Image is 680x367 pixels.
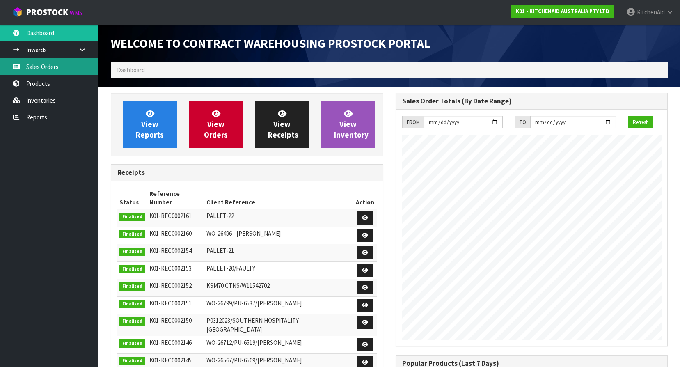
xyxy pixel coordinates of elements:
[119,282,145,291] span: Finalised
[189,101,243,148] a: ViewOrders
[628,116,653,129] button: Refresh
[206,339,302,346] span: WO-26712/PU-6519/[PERSON_NAME]
[12,7,23,17] img: cube-alt.png
[515,116,530,129] div: TO
[123,101,177,148] a: ViewReports
[119,300,145,308] span: Finalised
[402,97,662,105] h3: Sales Order Totals (By Date Range)
[149,356,192,364] span: K01-REC0002145
[255,101,309,148] a: ViewReceipts
[119,357,145,365] span: Finalised
[119,248,145,256] span: Finalised
[149,229,192,237] span: K01-REC0002160
[149,339,192,346] span: K01-REC0002146
[354,187,376,209] th: Action
[516,8,609,15] strong: K01 - KITCHENAID AUSTRALIA PTY LTD
[268,109,298,140] span: View Receipts
[147,187,205,209] th: Reference Number
[206,212,234,220] span: PALLET-22
[119,265,145,273] span: Finalised
[206,282,270,289] span: KSM70 CTNS/W11542702
[111,36,430,51] span: Welcome to Contract Warehousing ProStock Portal
[206,229,281,237] span: WO-26496 - [PERSON_NAME]
[206,299,302,307] span: WO-26799/PU-6537/[PERSON_NAME]
[206,264,255,272] span: PALLET-20/FAULTY
[119,230,145,239] span: Finalised
[119,339,145,348] span: Finalised
[149,317,192,324] span: K01-REC0002150
[149,264,192,272] span: K01-REC0002153
[206,356,302,364] span: WO-26567/PU-6509/[PERSON_NAME]
[204,109,228,140] span: View Orders
[402,116,424,129] div: FROM
[149,212,192,220] span: K01-REC0002161
[149,282,192,289] span: K01-REC0002152
[117,169,377,177] h3: Receipts
[204,187,354,209] th: Client Reference
[117,187,147,209] th: Status
[149,247,192,255] span: K01-REC0002154
[26,7,68,18] span: ProStock
[70,9,82,17] small: WMS
[117,66,145,74] span: Dashboard
[206,247,234,255] span: PALLET-21
[136,109,164,140] span: View Reports
[321,101,375,148] a: ViewInventory
[119,213,145,221] span: Finalised
[334,109,369,140] span: View Inventory
[206,317,299,333] span: P0312023/SOUTHERN HOSPITALITY [GEOGRAPHIC_DATA]
[637,8,665,16] span: KitchenAid
[119,317,145,326] span: Finalised
[149,299,192,307] span: K01-REC0002151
